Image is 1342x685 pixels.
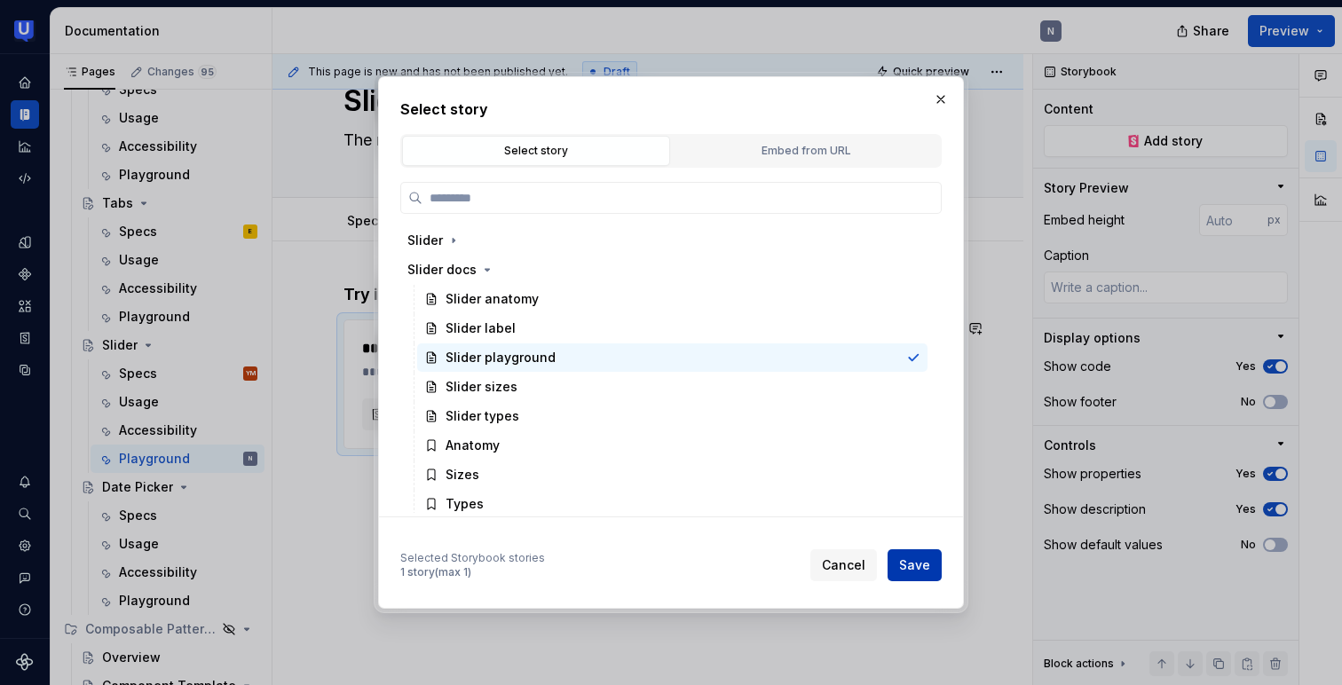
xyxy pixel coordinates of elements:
[408,142,664,160] div: Select story
[446,349,556,366] div: Slider playground
[888,549,942,581] button: Save
[822,556,865,574] span: Cancel
[400,98,942,120] h2: Select story
[400,565,545,579] div: 1 story (max 1)
[810,549,877,581] button: Cancel
[446,437,500,454] div: Anatomy
[407,232,443,249] div: Slider
[446,495,484,513] div: Types
[407,261,477,279] div: Slider docs
[446,290,539,308] div: Slider anatomy
[446,466,479,484] div: Sizes
[446,407,519,425] div: Slider types
[678,142,934,160] div: Embed from URL
[446,378,517,396] div: Slider sizes
[899,556,930,574] span: Save
[446,319,516,337] div: Slider label
[400,551,545,565] div: Selected Storybook stories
